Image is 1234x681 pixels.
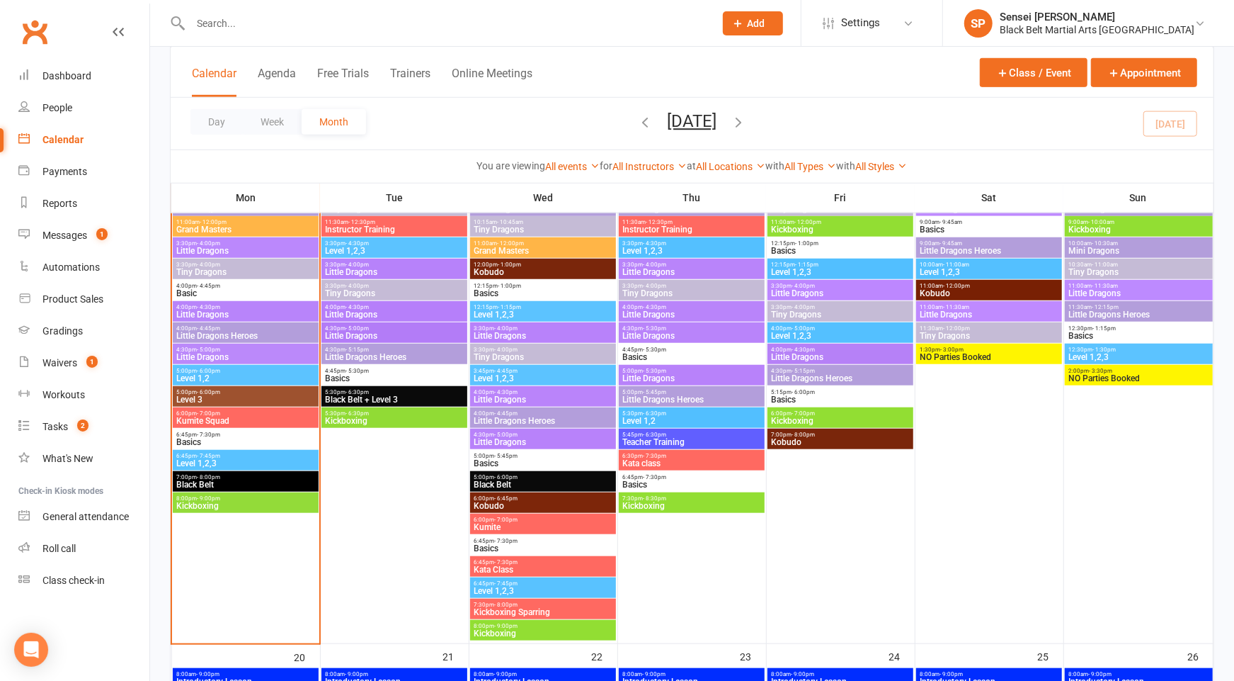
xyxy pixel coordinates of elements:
div: Messages [42,230,87,241]
div: Dashboard [42,70,91,81]
div: Workouts [42,389,85,400]
a: People [18,92,149,124]
a: Roll call [18,533,149,565]
a: What's New [18,443,149,475]
span: 1 [86,356,98,368]
div: Open Intercom Messenger [14,633,48,667]
div: General attendance [42,511,129,522]
a: Tasks 2 [18,411,149,443]
a: Gradings [18,315,149,347]
a: Calendar [18,124,149,156]
a: Dashboard [18,60,149,92]
a: General attendance kiosk mode [18,501,149,533]
div: Class check-in [42,575,105,586]
span: 1 [96,228,108,240]
span: 2 [77,420,88,432]
div: Tasks [42,421,68,432]
div: Roll call [42,543,76,554]
a: Product Sales [18,283,149,315]
div: Calendar [42,134,84,145]
div: Automations [42,261,100,273]
div: Waivers [42,357,77,368]
a: Workouts [18,379,149,411]
a: Clubworx [17,14,52,50]
div: Gradings [42,325,83,337]
a: Class kiosk mode [18,565,149,597]
div: People [42,102,72,113]
a: Payments [18,156,149,188]
div: Reports [42,198,77,209]
a: Reports [18,188,149,220]
div: Payments [42,166,87,177]
div: What's New [42,453,93,464]
a: Waivers 1 [18,347,149,379]
div: Product Sales [42,293,103,305]
a: Automations [18,252,149,283]
a: Messages 1 [18,220,149,252]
